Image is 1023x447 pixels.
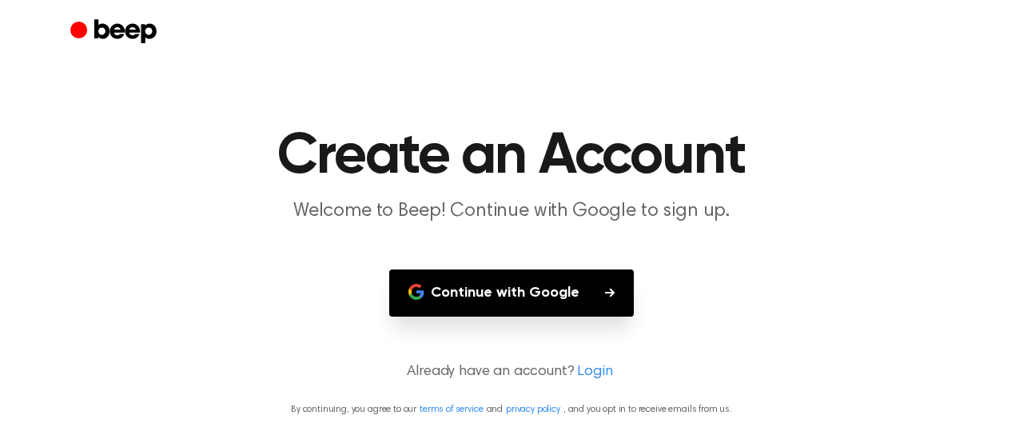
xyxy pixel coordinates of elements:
[420,405,483,414] a: terms of service
[102,128,921,186] h1: Create an Account
[70,17,161,48] a: Beep
[577,361,612,383] a: Login
[506,405,560,414] a: privacy policy
[19,402,1004,417] p: By continuing, you agree to our and , and you opt in to receive emails from us.
[19,361,1004,383] p: Already have an account?
[389,269,634,317] button: Continue with Google
[205,198,818,225] p: Welcome to Beep! Continue with Google to sign up.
